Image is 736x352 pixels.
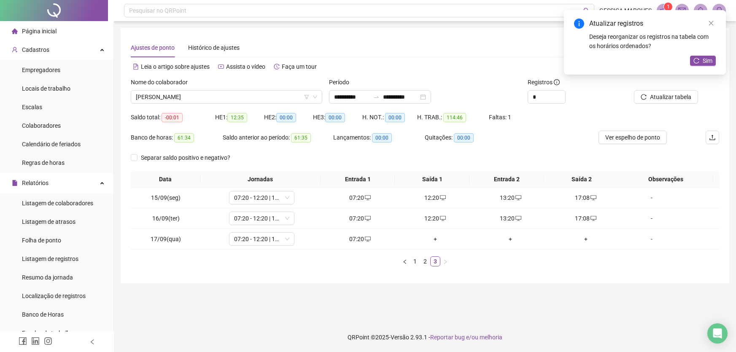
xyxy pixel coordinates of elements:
span: Colaboradores [22,122,61,129]
span: Leia o artigo sobre ajustes [141,63,210,70]
span: info-circle [574,19,584,29]
div: - [627,214,677,223]
span: 12:35 [227,113,247,122]
div: Open Intercom Messenger [707,323,728,344]
button: right [440,256,450,266]
th: Saída 1 [395,171,469,188]
span: reload [641,94,647,100]
div: + [551,234,620,244]
span: Escalas [22,104,42,110]
div: 17:08 [551,214,620,223]
span: Folha de ponto [22,237,61,244]
span: Versão [391,334,409,341]
th: Data [131,171,200,188]
span: GESSICA MARQUES [599,6,652,15]
button: Ver espelho de ponto [599,131,667,144]
button: Atualizar tabela [634,90,698,104]
th: Saída 2 [544,171,619,188]
span: to [373,94,380,100]
span: notification [660,7,667,14]
th: Entrada 1 [321,171,395,188]
span: Reportar bug e/ou melhoria [430,334,502,341]
span: Listagem de registros [22,255,78,262]
span: 114:46 [443,113,466,122]
th: Jornadas [200,171,321,188]
span: down [285,195,290,200]
span: Registros [528,78,560,87]
span: Resumo da jornada [22,274,73,281]
span: filter [304,94,309,99]
span: desktop [515,195,521,201]
footer: QRPoint © 2025 - 2.93.1 - [114,322,736,352]
label: Nome do colaborador [131,78,193,87]
span: 1 [667,4,670,10]
div: HE 1: [215,113,264,122]
div: HE 2: [264,113,313,122]
div: 12:20 [401,214,469,223]
span: Faltas: 1 [489,114,511,121]
img: 84574 [713,4,725,17]
sup: 1 [664,3,672,11]
li: Próxima página [440,256,450,266]
div: - [627,193,677,202]
span: 00:00 [276,113,296,122]
span: Página inicial [22,28,57,35]
a: 2 [421,257,430,266]
div: Deseja reorganizar os registros na tabela com os horários ordenados? [589,32,716,51]
span: desktop [364,236,371,242]
span: Locais de trabalho [22,85,70,92]
span: 17/09(qua) [151,236,181,242]
span: desktop [590,195,596,201]
a: 3 [431,257,440,266]
span: file [12,180,18,186]
span: home [12,28,18,34]
span: swap-right [373,94,380,100]
div: Ajustes de ponto [131,43,175,52]
span: -00:01 [162,113,183,122]
span: desktop [515,215,521,221]
a: 1 [410,257,420,266]
span: user-add [12,47,18,53]
span: Separar saldo positivo e negativo? [137,153,234,162]
span: desktop [590,215,596,221]
span: down [285,236,290,242]
span: FRANCISCA JARILENE COELHO DA SILVA [136,91,317,103]
span: Listagem de atrasos [22,218,75,225]
span: Relatórios [22,180,49,186]
div: 07:20 [326,193,394,202]
span: Localização de registros [22,293,86,299]
span: left [89,339,95,345]
span: Ver espelho de ponto [605,133,660,142]
li: 1 [410,256,420,266]
span: bell [697,7,704,14]
span: instagram [44,337,52,345]
span: history [274,64,280,70]
th: Entrada 2 [469,171,544,188]
span: 16/09(ter) [152,215,180,222]
div: Banco de horas: [131,133,223,142]
div: 17:08 [551,193,620,202]
li: 2 [420,256,430,266]
span: right [443,259,448,264]
span: Regras de horas [22,159,65,166]
span: Observações [622,175,710,184]
th: Observações [618,171,713,188]
span: youtube [218,64,224,70]
span: search [583,8,590,14]
span: info-circle [554,79,560,85]
div: Atualizar registros [589,19,716,29]
span: Empregadores [22,67,60,73]
span: 61:34 [174,133,194,142]
div: Lançamentos: [333,133,425,142]
span: left [402,259,407,264]
span: facebook [19,337,27,345]
div: H. TRAB.: [417,113,489,122]
span: 00:00 [454,133,474,142]
span: Atualizar tabela [650,92,691,102]
span: Listagem de colaboradores [22,200,93,207]
span: mail [678,7,686,14]
div: - [627,234,677,244]
span: desktop [364,215,371,221]
span: Escalas de trabalho [22,330,73,336]
div: + [401,234,469,244]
